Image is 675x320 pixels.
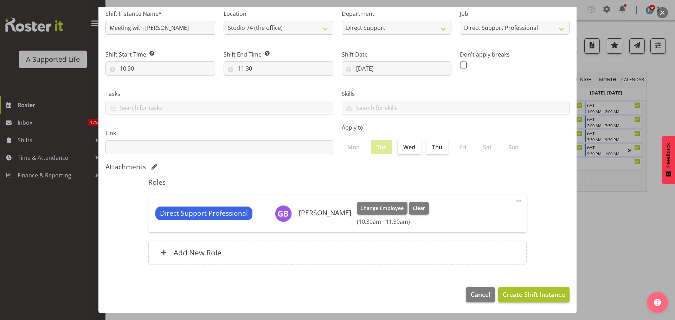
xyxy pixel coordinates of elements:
[105,163,146,171] h5: Attachments
[342,61,451,76] input: Click to select...
[665,143,671,168] span: Feedback
[224,50,333,59] label: Shift End Time
[498,287,570,302] button: Create Shift Instance
[360,204,404,212] span: Change Employee
[426,140,448,154] label: Thu
[342,9,451,18] label: Department
[299,209,351,217] h6: [PERSON_NAME]
[174,248,221,257] h6: Add New Role
[466,287,495,302] button: Cancel
[342,50,451,59] label: Shift Date
[371,140,392,154] label: Tue
[105,21,215,35] input: Shift Instance Name
[105,90,333,98] label: Tasks
[471,290,490,299] span: Cancel
[460,50,570,59] label: Don't apply breaks
[357,218,429,225] h6: (10:30am - 11:30am)
[477,140,497,154] label: Sat
[413,204,425,212] span: Clear
[105,9,215,18] label: Shift Instance Name*
[224,9,333,18] label: Location
[106,102,333,113] input: Search for tasks
[409,202,429,215] button: Clear
[357,202,408,215] button: Change Employee
[342,90,570,98] label: Skills
[342,102,569,113] input: Search for skills
[662,136,675,184] button: Feedback - Show survey
[398,140,421,154] label: Wed
[503,140,524,154] label: Sun
[148,178,527,187] h5: Roles
[454,140,472,154] label: Fri
[105,61,215,76] input: Click to select...
[654,299,661,306] img: help-xxl-2.png
[460,9,570,18] label: Job
[105,129,333,137] label: Link
[503,290,565,299] span: Create Shift Instance
[342,123,570,132] label: Apply to
[342,140,365,154] label: Mon
[105,50,215,59] label: Shift Start Time
[160,208,248,218] span: Direct Support Professional
[224,61,333,76] input: Click to select...
[275,205,292,222] img: gerda-baard5817.jpg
